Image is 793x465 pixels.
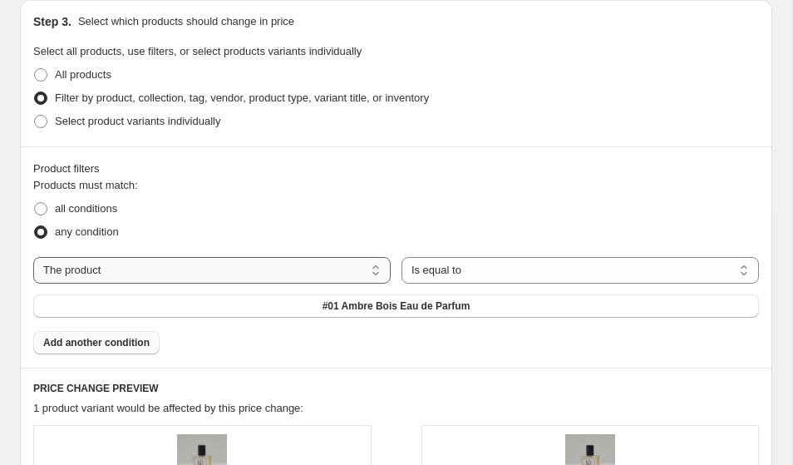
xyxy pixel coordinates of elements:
span: Filter by product, collection, tag, vendor, product type, variant title, or inventory [55,92,429,104]
button: Add another condition [33,331,160,354]
p: Select which products should change in price [78,13,294,30]
span: Select product variants individually [55,115,220,127]
span: Products must match: [33,179,138,191]
h6: PRICE CHANGE PREVIEW [33,382,759,395]
div: Product filters [33,161,759,177]
button: #01 Ambre Bois Eau de Parfum [33,294,759,318]
span: any condition [55,225,119,238]
span: #01 Ambre Bois Eau de Parfum [323,299,470,313]
span: Select all products, use filters, or select products variants individually [33,45,362,57]
span: Add another condition [43,336,150,349]
h2: Step 3. [33,13,71,30]
span: 1 product variant would be affected by this price change: [33,402,303,414]
span: all conditions [55,202,117,215]
span: All products [55,68,111,81]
